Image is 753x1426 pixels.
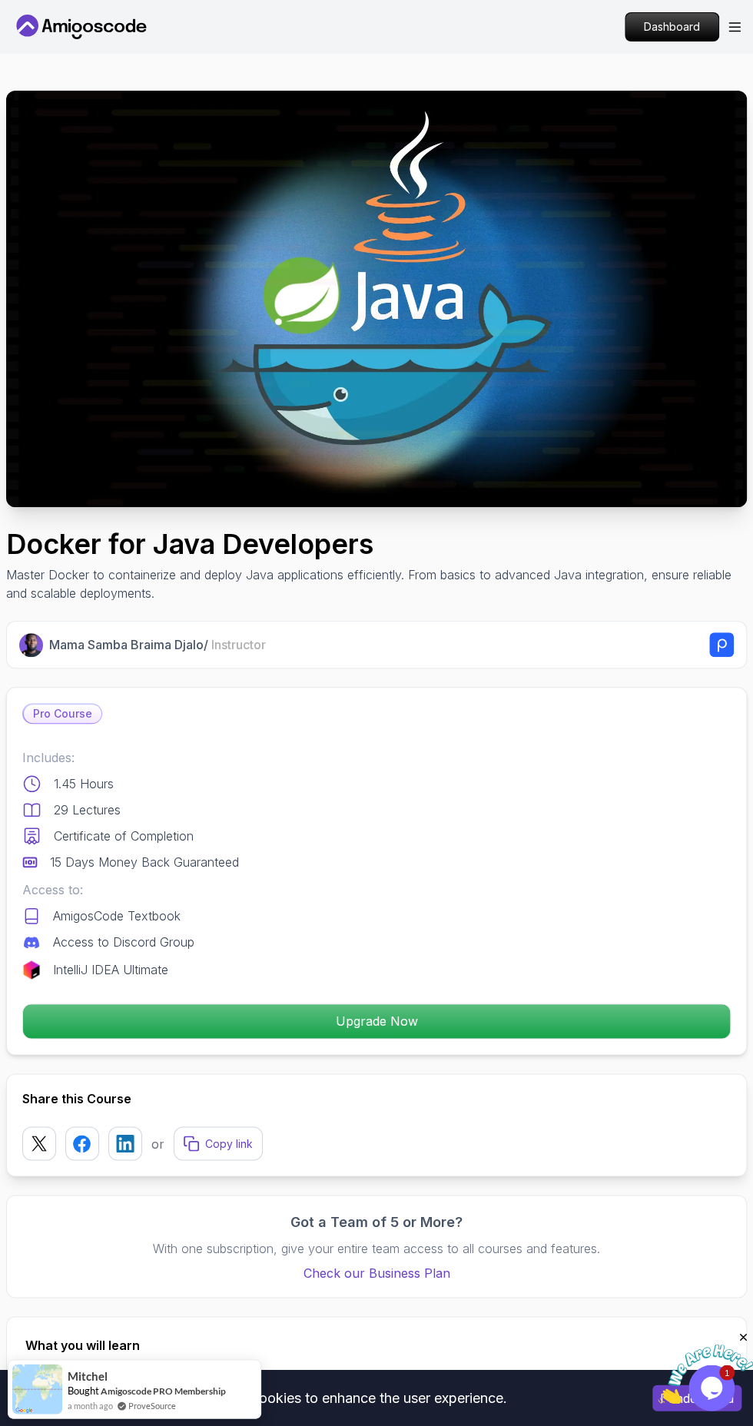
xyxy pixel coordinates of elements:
a: Dashboard [625,12,719,41]
div: This website uses cookies to enhance the user experience. [12,1381,629,1414]
button: Accept cookies [652,1385,741,1411]
p: Access to: [22,880,731,899]
p: AmigosCode Textbook [53,907,181,925]
button: Open Menu [728,22,741,32]
h2: What you will learn [25,1335,728,1354]
a: ProveSource [128,1398,176,1411]
button: Upgrade Now [22,1003,731,1039]
a: Amigoscode PRO Membership [101,1385,226,1396]
p: Dashboard [625,13,718,41]
img: docker-for-java-developers_thumbnail [6,91,747,507]
p: Master Docker to containerize and deploy Java applications efficiently. From basics to advanced J... [6,565,747,602]
p: Access to Discord Group [53,933,194,951]
p: With one subscription, give your entire team access to all courses and features. [22,1239,731,1257]
h2: Share this Course [22,1089,731,1108]
p: 29 Lectures [54,801,121,819]
img: provesource social proof notification image [12,1364,62,1414]
span: Instructor [211,637,266,652]
p: Includes: [22,748,731,767]
p: Copy link [205,1136,253,1151]
p: Mama Samba Braima Djalo / [49,635,266,654]
span: Bought [68,1384,99,1396]
span: Mitchel [68,1369,108,1382]
iframe: chat widget [658,1330,753,1403]
button: Copy link [174,1126,263,1160]
p: 1.45 Hours [54,774,114,793]
img: jetbrains logo [22,960,41,979]
p: Upgrade Now [23,1004,730,1038]
p: or [151,1134,164,1152]
p: Pro Course [24,705,101,723]
p: 15 Days Money Back Guaranteed [50,853,239,871]
h3: Got a Team of 5 or More? [22,1211,731,1232]
p: IntelliJ IDEA Ultimate [53,960,168,979]
span: a month ago [68,1398,113,1411]
img: Nelson Djalo [19,633,43,657]
h1: Docker for Java Developers [6,529,747,559]
a: Check our Business Plan [22,1263,731,1282]
p: Certificate of Completion [54,827,194,845]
